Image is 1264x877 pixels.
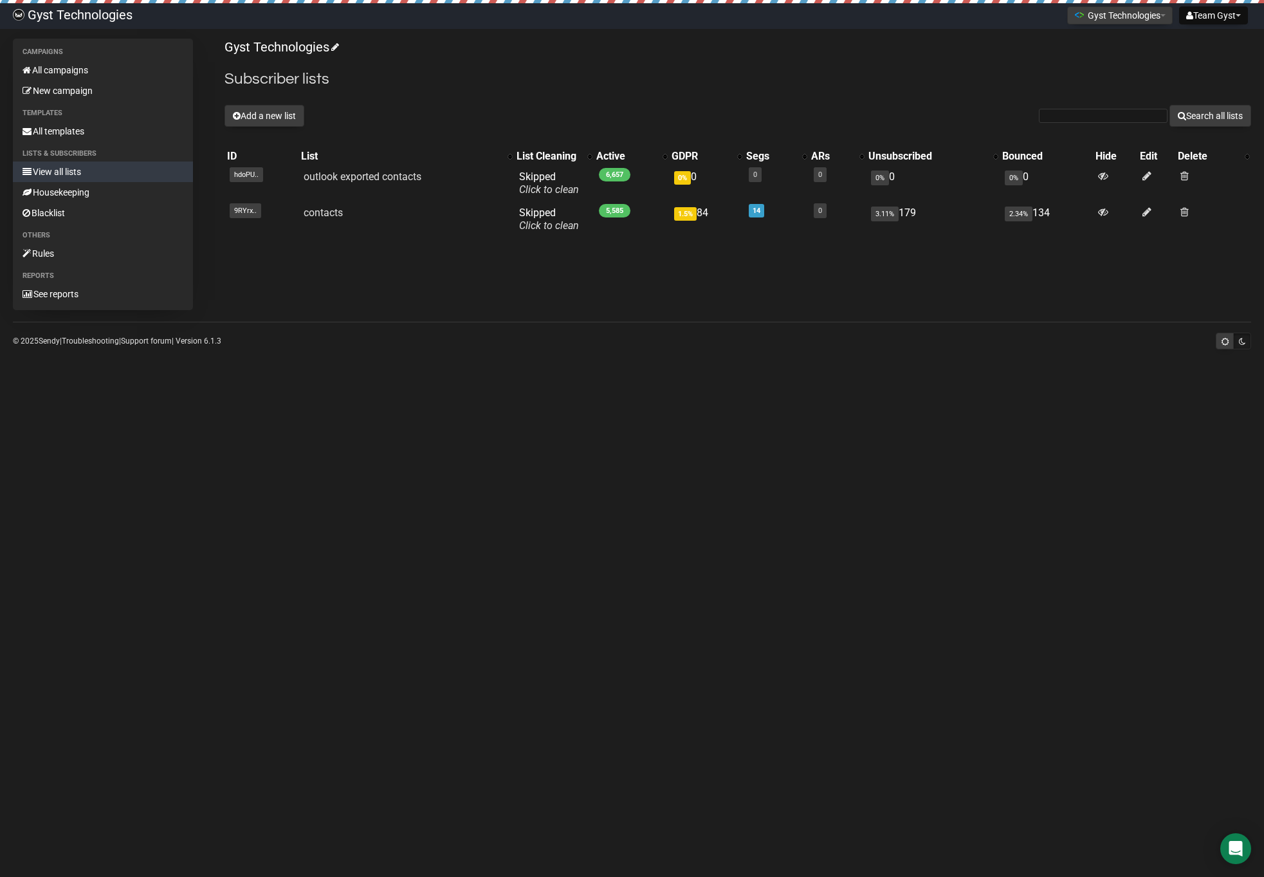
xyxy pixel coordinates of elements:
img: 1.png [1074,10,1085,20]
button: Gyst Technologies [1067,6,1173,24]
a: Click to clean [519,183,579,196]
span: 2.34% [1005,207,1032,221]
span: 1.5% [674,207,697,221]
span: hdoPU.. [230,167,263,182]
a: All templates [13,121,193,142]
a: All campaigns [13,60,193,80]
td: 134 [1000,201,1093,237]
th: ARs: No sort applied, activate to apply an ascending sort [809,147,866,165]
div: Delete [1178,150,1238,163]
th: Hide: No sort applied, sorting is disabled [1093,147,1137,165]
a: Support forum [121,337,172,346]
div: Active [596,150,655,163]
div: Open Intercom Messenger [1220,833,1251,864]
th: ID: No sort applied, sorting is disabled [224,147,298,165]
p: © 2025 | | | Version 6.1.3 [13,334,221,348]
div: List Cleaning [517,150,581,163]
li: Templates [13,106,193,121]
button: Add a new list [224,105,304,127]
div: GDPR [672,150,731,163]
a: Gyst Technologies [224,39,337,55]
th: GDPR: No sort applied, activate to apply an ascending sort [669,147,744,165]
td: 84 [669,201,744,237]
a: Rules [13,243,193,264]
img: 4bbcbfc452d929a90651847d6746e700 [13,9,24,21]
span: 9RYrx.. [230,203,261,218]
span: 0% [674,171,691,185]
th: List: No sort applied, activate to apply an ascending sort [298,147,515,165]
th: Delete: No sort applied, activate to apply an ascending sort [1175,147,1251,165]
div: Bounced [1002,150,1090,163]
td: 0 [669,165,744,201]
span: 5,585 [599,204,630,217]
a: 0 [753,171,757,179]
div: Unsubscribed [868,150,986,163]
div: ARs [811,150,853,163]
div: List [301,150,502,163]
a: Housekeeping [13,182,193,203]
button: Team Gyst [1179,6,1248,24]
th: Bounced: No sort applied, sorting is disabled [1000,147,1093,165]
h2: Subscriber lists [224,68,1251,91]
li: Reports [13,268,193,284]
span: 6,657 [599,168,630,181]
a: contacts [304,207,343,219]
div: Edit [1140,150,1173,163]
span: 0% [871,171,889,185]
td: 0 [866,165,999,201]
button: Search all lists [1169,105,1251,127]
div: ID [227,150,296,163]
a: Troubleshooting [62,337,119,346]
th: Segs: No sort applied, activate to apply an ascending sort [744,147,809,165]
span: 0% [1005,171,1023,185]
td: 179 [866,201,999,237]
a: outlook exported contacts [304,171,421,183]
a: Sendy [39,337,60,346]
td: 0 [1000,165,1093,201]
th: Unsubscribed: No sort applied, activate to apply an ascending sort [866,147,999,165]
a: Click to clean [519,219,579,232]
a: 0 [818,171,822,179]
span: 3.11% [871,207,899,221]
a: Blacklist [13,203,193,223]
li: Others [13,228,193,243]
a: See reports [13,284,193,304]
th: Active: No sort applied, activate to apply an ascending sort [594,147,668,165]
a: View all lists [13,162,193,182]
a: 14 [753,207,760,215]
li: Campaigns [13,44,193,60]
div: Segs [746,150,796,163]
div: Hide [1095,150,1135,163]
th: List Cleaning: No sort applied, activate to apply an ascending sort [514,147,594,165]
a: New campaign [13,80,193,101]
th: Edit: No sort applied, sorting is disabled [1137,147,1175,165]
span: Skipped [519,171,579,196]
a: 0 [818,207,822,215]
li: Lists & subscribers [13,146,193,162]
span: Skipped [519,207,579,232]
